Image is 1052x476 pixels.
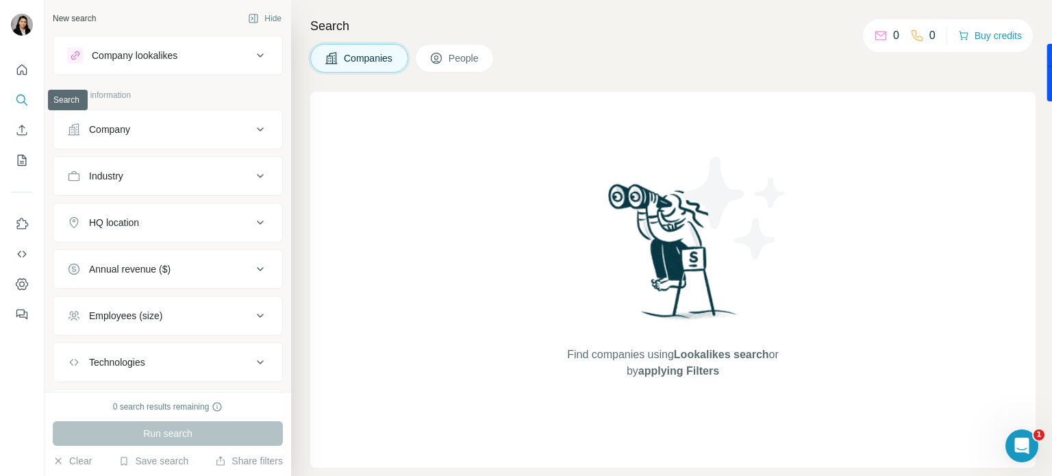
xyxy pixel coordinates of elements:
[92,49,177,62] div: Company lookalikes
[118,454,188,468] button: Save search
[11,14,33,36] img: Avatar
[89,216,139,229] div: HQ location
[1005,429,1038,462] iframe: Intercom live chat
[310,16,1036,36] h4: Search
[344,51,394,65] span: Companies
[958,26,1022,45] button: Buy credits
[11,272,33,297] button: Dashboard
[929,27,936,44] p: 0
[53,253,282,286] button: Annual revenue ($)
[11,242,33,266] button: Use Surfe API
[11,212,33,236] button: Use Surfe on LinkedIn
[113,401,223,413] div: 0 search results remaining
[449,51,480,65] span: People
[89,169,123,183] div: Industry
[602,180,744,333] img: Surfe Illustration - Woman searching with binoculars
[89,123,130,136] div: Company
[53,12,96,25] div: New search
[215,454,283,468] button: Share filters
[674,349,769,360] span: Lookalikes search
[238,8,291,29] button: Hide
[563,347,782,379] span: Find companies using or by
[11,88,33,112] button: Search
[638,365,719,377] span: applying Filters
[1034,429,1044,440] span: 1
[673,147,797,270] img: Surfe Illustration - Stars
[11,58,33,82] button: Quick start
[53,346,282,379] button: Technologies
[53,113,282,146] button: Company
[89,355,145,369] div: Technologies
[53,206,282,239] button: HQ location
[11,302,33,327] button: Feedback
[11,118,33,142] button: Enrich CSV
[53,39,282,72] button: Company lookalikes
[53,299,282,332] button: Employees (size)
[89,309,162,323] div: Employees (size)
[53,160,282,192] button: Industry
[53,454,92,468] button: Clear
[893,27,899,44] p: 0
[11,148,33,173] button: My lists
[89,262,171,276] div: Annual revenue ($)
[53,89,283,101] p: Company information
